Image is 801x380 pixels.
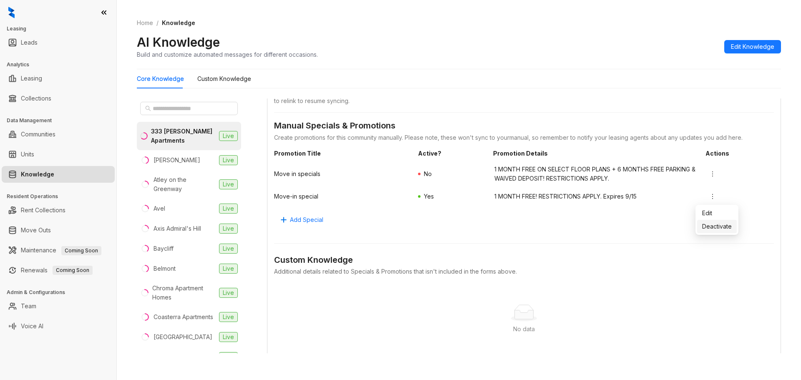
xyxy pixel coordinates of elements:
[2,90,115,107] li: Collections
[7,193,116,200] h3: Resident Operations
[154,204,165,213] div: Avel
[21,318,43,335] a: Voice AI
[219,244,238,254] span: Live
[21,202,65,219] a: Rent Collections
[290,215,323,224] span: Add Special
[21,166,54,183] a: Knowledge
[2,126,115,143] li: Communities
[219,204,238,214] span: Live
[731,42,774,51] span: Edit Knowledge
[137,34,220,50] h2: AI Knowledge
[197,74,251,83] div: Custom Knowledge
[2,70,115,87] li: Leasing
[2,202,115,219] li: Rent Collections
[7,117,116,124] h3: Data Management
[219,352,238,362] span: Live
[418,149,486,158] span: Active?
[274,119,774,133] div: Manual Specials & Promotions
[2,166,115,183] li: Knowledge
[274,169,410,179] span: Move in specials
[137,74,184,83] div: Core Knowledge
[21,90,51,107] a: Collections
[53,266,93,275] span: Coming Soon
[724,40,781,53] button: Edit Knowledge
[424,193,434,200] span: Yes
[219,264,238,274] span: Live
[154,244,174,253] div: Baycliff
[2,242,115,259] li: Maintenance
[154,264,176,273] div: Belmont
[274,213,330,226] button: Add Special
[219,332,238,342] span: Live
[135,18,155,28] a: Home
[219,179,238,189] span: Live
[494,192,698,201] span: 1 MONTH FREE! RESTRICTIONS APPLY. Expires 9/15
[21,262,93,279] a: RenewalsComing Soon
[494,165,698,183] span: 1 MONTH FREE ON SELECT FLOOR PLANS + 6 MONTHS FREE PARKING & WAIVED DEPOSIT! RESTRICTIONS APPLY.
[274,133,774,142] div: Create promotions for this community manually. Please note, these won't sync to your manual , so ...
[162,19,195,26] span: Knowledge
[61,246,101,255] span: Coming Soon
[154,352,212,362] div: [GEOGRAPHIC_DATA]
[21,126,55,143] a: Communities
[154,224,201,233] div: Axis Admiral's Hill
[424,170,432,177] span: No
[219,224,238,234] span: Live
[2,34,115,51] li: Leads
[21,34,38,51] a: Leads
[219,131,238,141] span: Live
[493,149,699,158] span: Promotion Details
[137,50,318,59] div: Build and customize automated messages for different occasions.
[154,312,213,322] div: Coasterra Apartments
[21,298,36,315] a: Team
[219,155,238,165] span: Live
[151,127,216,145] div: 333 [PERSON_NAME] Apartments
[145,106,151,111] span: search
[154,175,216,194] div: Atley on the Greenway
[7,61,116,68] h3: Analytics
[154,332,212,342] div: [GEOGRAPHIC_DATA]
[702,209,732,218] span: Edit
[705,149,774,158] span: Actions
[21,222,51,239] a: Move Outs
[274,149,411,158] span: Promotion Title
[709,171,716,177] span: more
[154,156,200,165] div: [PERSON_NAME]
[702,222,732,231] span: Deactivate
[21,146,34,163] a: Units
[219,312,238,322] span: Live
[152,284,216,302] div: Chroma Apartment Homes
[2,222,115,239] li: Move Outs
[274,192,410,201] span: Move-in special
[219,288,238,298] span: Live
[2,298,115,315] li: Team
[284,325,764,334] div: No data
[274,254,774,267] div: Custom Knowledge
[8,7,15,18] img: logo
[2,318,115,335] li: Voice AI
[156,18,159,28] li: /
[274,267,774,276] div: Additional details related to Specials & Promotions that isn't included in the forms above.
[7,289,116,296] h3: Admin & Configurations
[709,193,716,200] span: more
[2,262,115,279] li: Renewals
[7,25,116,33] h3: Leasing
[21,70,42,87] a: Leasing
[2,146,115,163] li: Units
